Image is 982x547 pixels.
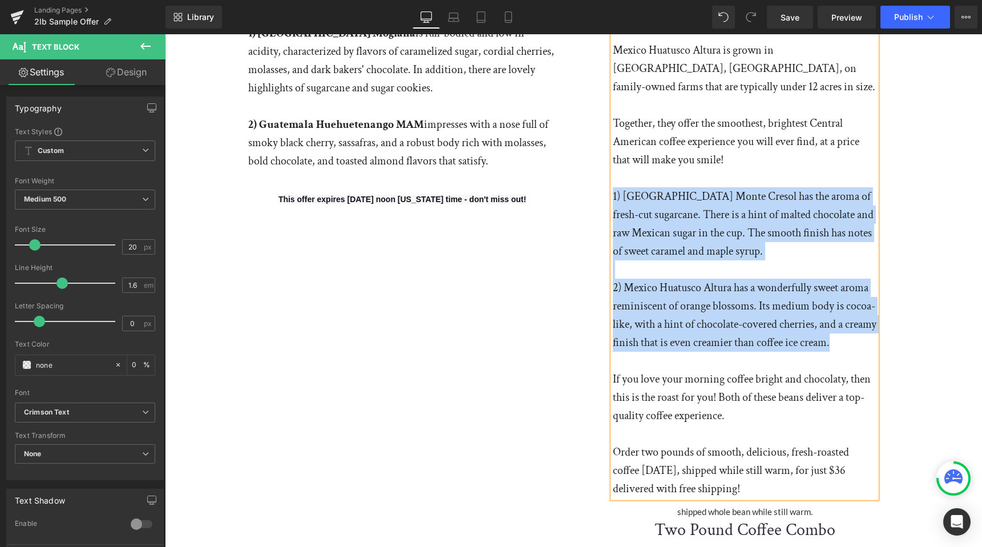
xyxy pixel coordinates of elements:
div: Font Weight [15,177,155,185]
div: To enrich screen reader interactions, please activate Accessibility in Grammarly extension settings [75,136,400,196]
button: More [955,6,977,29]
span: Library [187,12,214,22]
div: Open Intercom Messenger [943,508,971,536]
button: Undo [712,6,735,29]
div: Font Size [15,226,155,234]
span: 2lb Sample Offer [34,17,99,26]
p: 2) Mexico Huatusco Altura has a wonderfully sweet aroma reminiscent of orange blossoms. Its mediu... [448,244,712,317]
div: Text Transform [15,432,155,440]
a: Mobile [495,6,522,29]
p: Mexico Huatusco Altura is grown in [GEOGRAPHIC_DATA], [GEOGRAPHIC_DATA], on family-owned farms th... [448,7,712,62]
span: Preview [831,11,862,23]
p: If you love your morning coffee bright and chocolaty, then this is the roast for you! Both of the... [448,336,712,391]
b: None [24,449,42,458]
span: This offer expires [DATE] noon [US_STATE] time - don't miss out! [114,160,361,170]
button: Publish [880,6,950,29]
input: Color [36,359,109,371]
span: shipped whole bean while still warm. [512,472,648,482]
div: Enable [15,519,119,531]
a: Preview [818,6,876,29]
strong: 2) Guatemala Huehuetenango MAM [83,83,259,98]
iframe: To enrich screen reader interactions, please activate Accessibility in Grammarly extension settings [165,34,982,547]
a: Two Pound Coffee Combo [490,486,670,518]
a: Laptop [440,6,467,29]
span: Text Block [32,42,79,51]
a: New Library [165,6,222,29]
div: % [127,355,155,375]
p: Together, they offer the smoothest, brightest Central American coffee experience you will ever fi... [448,80,712,135]
div: Font [15,389,155,397]
a: Design [85,59,168,85]
p: impresses with a nose full of smoky black cherry, sassafras, and a robust body rich with molasses... [83,81,391,136]
a: Landing Pages [34,6,165,15]
button: Redo [739,6,762,29]
a: Desktop [413,6,440,29]
span: px [144,243,153,251]
div: Typography [15,97,62,113]
div: Line Height [15,264,155,272]
div: Text Color [15,340,155,348]
span: Save [781,11,799,23]
p: Order two pounds of smooth, delicious, fresh-roasted coffee [DATE], shipped while still warm, for... [448,409,712,464]
span: Publish [894,13,923,22]
p: 1) [GEOGRAPHIC_DATA] Monte Cresol has the aroma of fresh-cut sugarcane. There is a hint of malted... [448,153,712,226]
div: Text Shadow [15,489,65,505]
b: Medium 500 [24,195,66,203]
div: Text Styles [15,127,155,136]
span: px [144,320,153,327]
a: Tablet [467,6,495,29]
b: Custom [38,146,64,156]
i: Crimson Text [24,408,69,417]
span: em [144,281,153,289]
div: Letter Spacing [15,302,155,310]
